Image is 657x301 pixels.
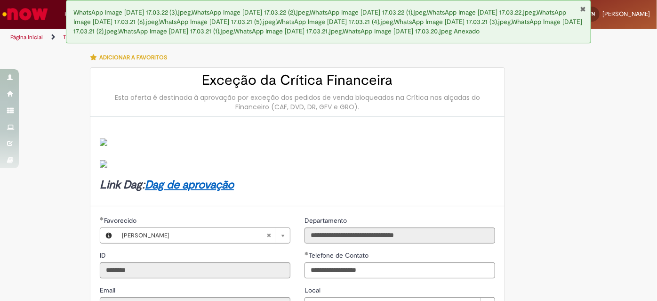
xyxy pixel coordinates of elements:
[602,10,650,18] span: [PERSON_NAME]
[100,251,108,260] label: Somente leitura - ID
[100,286,117,294] span: Somente leitura - Email
[262,228,276,243] abbr: Limpar campo Favorecido
[100,228,117,243] button: Favorecido, Visualizar este registro Thiago Barroso Netto
[90,48,172,67] button: Adicionar a Favoritos
[304,252,309,255] span: Obrigatório Preenchido
[580,5,586,13] button: Fechar Notificação
[304,262,495,278] input: Telefone de Contato
[309,251,370,260] span: Telefone de Contato
[589,11,595,17] span: TN
[100,93,495,112] div: Esta oferta é destinada à aprovação por exceção dos pedidos de venda bloqueados na Crítica nas al...
[10,33,43,41] a: Página inicial
[100,178,234,192] strong: Link Dag:
[100,262,290,278] input: ID
[100,251,108,260] span: Somente leitura - ID
[100,217,104,220] span: Obrigatório Preenchido
[304,286,322,294] span: Local
[7,29,431,46] ul: Trilhas de página
[63,33,113,41] a: Todos os Catálogos
[117,228,290,243] a: [PERSON_NAME]Limpar campo Favorecido
[100,285,117,295] label: Somente leitura - Email
[304,216,349,225] label: Somente leitura - Departamento
[304,228,495,244] input: Departamento
[64,9,97,19] span: Requisições
[100,73,495,88] h2: Exceção da Crítica Financeira
[99,54,167,61] span: Adicionar a Favoritos
[73,8,583,35] span: WhatsApp Image [DATE] 17.03.22 (3).jpeg,WhatsApp Image [DATE] 17.03.22 (2).jpeg,WhatsApp Image [D...
[145,178,234,192] a: Dag de aprovação
[122,228,266,243] span: [PERSON_NAME]
[100,138,107,146] img: sys_attachment.do
[1,5,49,24] img: ServiceNow
[100,160,107,168] img: sys_attachment.do
[104,216,138,225] span: Necessários - Favorecido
